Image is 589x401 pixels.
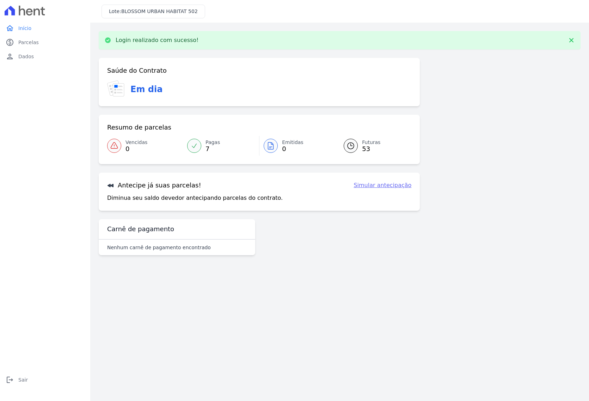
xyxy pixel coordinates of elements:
span: Pagas [205,139,220,146]
h3: Em dia [130,83,162,96]
span: Futuras [362,139,380,146]
a: Emitidas 0 [259,136,335,156]
span: 53 [362,146,380,152]
i: paid [6,38,14,47]
span: 7 [205,146,220,152]
p: Nenhum carnê de pagamento encontrado [107,244,211,251]
span: 0 [282,146,303,152]
span: Início [18,25,31,32]
h3: Saúde do Contrato [107,66,167,75]
span: BLOSSOM URBAN HABITAT 502 [121,8,198,14]
a: Vencidas 0 [107,136,183,156]
h3: Carnê de pagamento [107,225,174,233]
span: Dados [18,53,34,60]
p: Login realizado com sucesso! [116,37,199,44]
a: Pagas 7 [183,136,259,156]
span: Emitidas [282,139,303,146]
a: Simular antecipação [354,181,411,190]
a: homeInício [3,21,87,35]
span: Vencidas [125,139,147,146]
a: logoutSair [3,373,87,387]
h3: Antecipe já suas parcelas! [107,181,201,190]
p: Diminua seu saldo devedor antecipando parcelas do contrato. [107,194,283,202]
span: 0 [125,146,147,152]
a: paidParcelas [3,35,87,49]
a: Futuras 53 [335,136,411,156]
span: Parcelas [18,39,39,46]
a: personDados [3,49,87,64]
i: logout [6,376,14,384]
span: Sair [18,376,28,383]
i: person [6,52,14,61]
h3: Resumo de parcelas [107,123,171,132]
h3: Lote: [109,8,198,15]
i: home [6,24,14,32]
